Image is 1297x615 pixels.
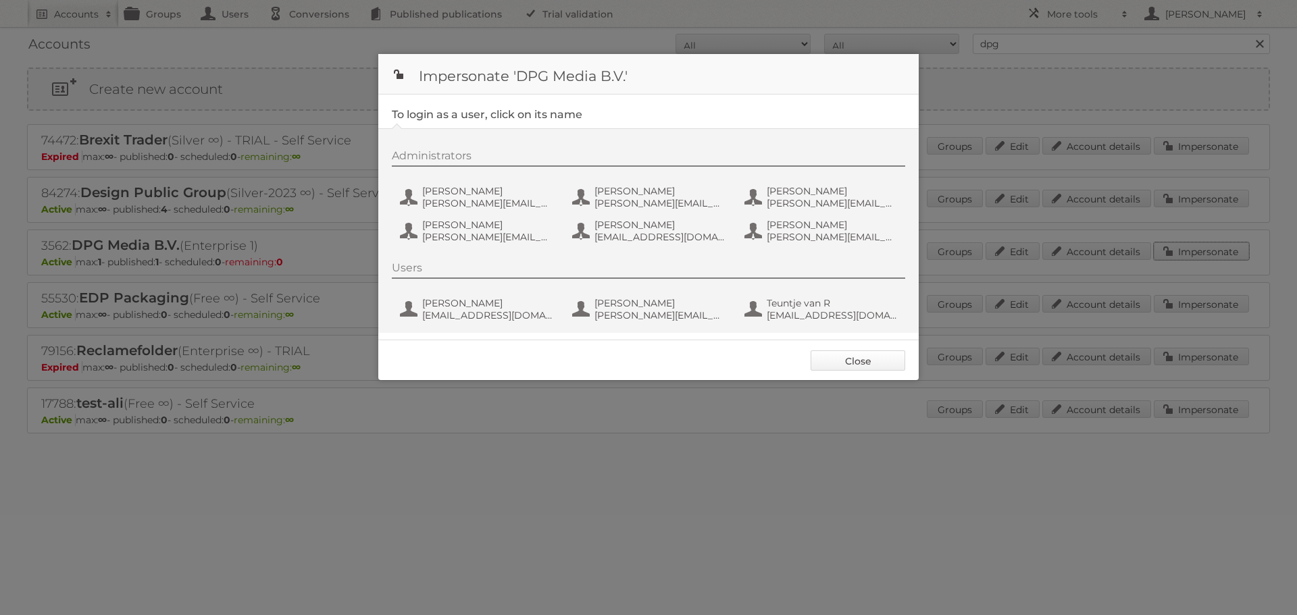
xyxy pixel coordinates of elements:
[422,297,553,309] span: [PERSON_NAME]
[767,297,898,309] span: Teuntje van R
[767,231,898,243] span: [PERSON_NAME][EMAIL_ADDRESS][PERSON_NAME][DOMAIN_NAME]
[594,309,726,321] span: [PERSON_NAME][EMAIL_ADDRESS][PERSON_NAME][DOMAIN_NAME]
[743,184,902,211] button: [PERSON_NAME] [PERSON_NAME][EMAIL_ADDRESS][DOMAIN_NAME]
[422,231,553,243] span: [PERSON_NAME][EMAIL_ADDRESS][DOMAIN_NAME]
[767,219,898,231] span: [PERSON_NAME]
[767,185,898,197] span: [PERSON_NAME]
[594,197,726,209] span: [PERSON_NAME][EMAIL_ADDRESS][PERSON_NAME][DOMAIN_NAME]
[571,217,730,244] button: [PERSON_NAME] [EMAIL_ADDRESS][DOMAIN_NAME]
[594,185,726,197] span: [PERSON_NAME]
[594,231,726,243] span: [EMAIL_ADDRESS][DOMAIN_NAME]
[743,217,902,244] button: [PERSON_NAME] [PERSON_NAME][EMAIL_ADDRESS][PERSON_NAME][DOMAIN_NAME]
[392,261,905,279] div: Users
[594,297,726,309] span: [PERSON_NAME]
[571,184,730,211] button: [PERSON_NAME] [PERSON_NAME][EMAIL_ADDRESS][PERSON_NAME][DOMAIN_NAME]
[571,296,730,323] button: [PERSON_NAME] [PERSON_NAME][EMAIL_ADDRESS][PERSON_NAME][DOMAIN_NAME]
[399,296,557,323] button: [PERSON_NAME] [EMAIL_ADDRESS][DOMAIN_NAME]
[392,149,905,167] div: Administrators
[422,309,553,321] span: [EMAIL_ADDRESS][DOMAIN_NAME]
[399,184,557,211] button: [PERSON_NAME] [PERSON_NAME][EMAIL_ADDRESS][PERSON_NAME][DOMAIN_NAME]
[422,219,553,231] span: [PERSON_NAME]
[594,219,726,231] span: [PERSON_NAME]
[392,108,582,121] legend: To login as a user, click on its name
[767,309,898,321] span: [EMAIL_ADDRESS][DOMAIN_NAME]
[399,217,557,244] button: [PERSON_NAME] [PERSON_NAME][EMAIL_ADDRESS][DOMAIN_NAME]
[811,350,905,371] a: Close
[422,197,553,209] span: [PERSON_NAME][EMAIL_ADDRESS][PERSON_NAME][DOMAIN_NAME]
[422,185,553,197] span: [PERSON_NAME]
[378,54,919,95] h1: Impersonate 'DPG Media B.V.'
[743,296,902,323] button: Teuntje van R [EMAIL_ADDRESS][DOMAIN_NAME]
[767,197,898,209] span: [PERSON_NAME][EMAIL_ADDRESS][DOMAIN_NAME]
